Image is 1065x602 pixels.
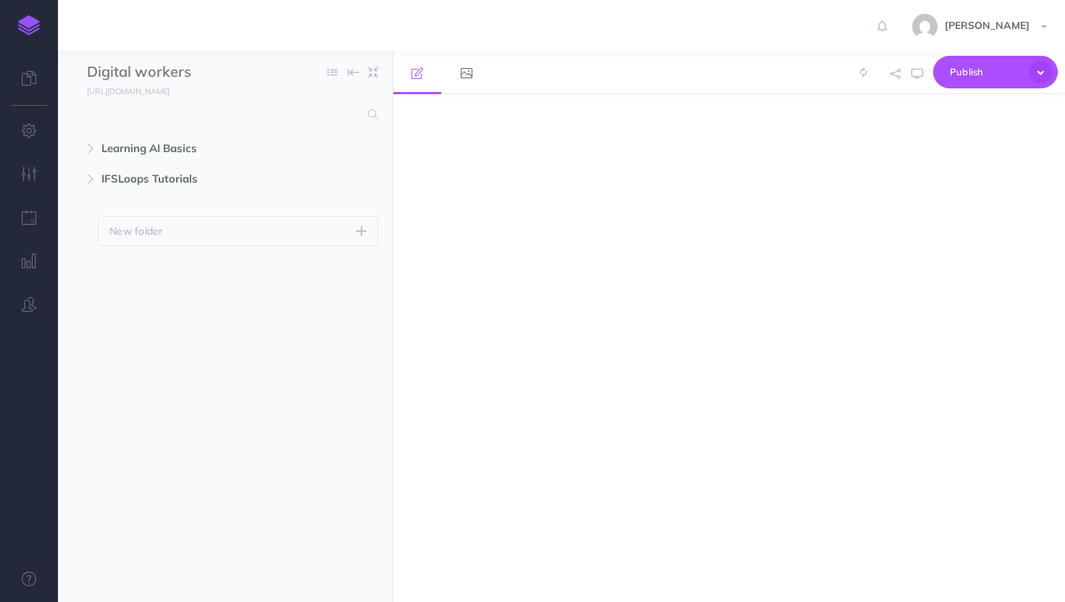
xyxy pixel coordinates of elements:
[101,170,288,188] span: IFSLoops Tutorials
[950,61,1022,83] span: Publish
[937,19,1037,32] span: [PERSON_NAME]
[912,14,937,39] img: 58e60416af45c89b35c9d831f570759b.jpg
[101,140,288,157] span: Learning AI Basics
[87,86,170,96] small: [URL][DOMAIN_NAME]
[933,56,1058,88] button: Publish
[98,216,378,246] button: New folder
[58,83,184,98] a: [URL][DOMAIN_NAME]
[109,223,163,239] p: New folder
[18,15,40,35] img: logo-mark.svg
[87,62,257,83] input: Documentation Name
[87,101,359,127] input: Search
